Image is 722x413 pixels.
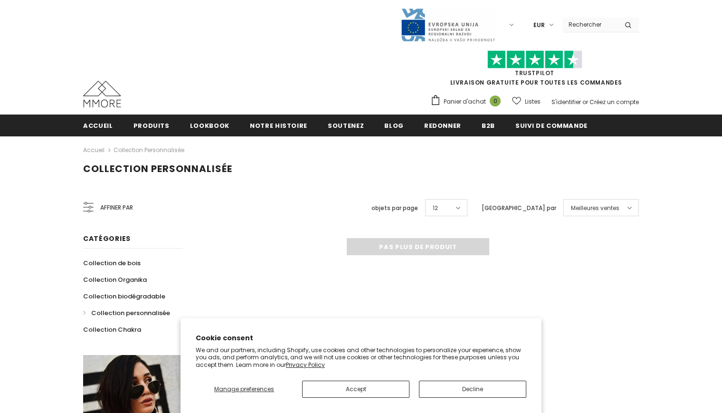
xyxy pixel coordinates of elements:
[563,18,617,31] input: Search Site
[328,115,364,136] a: soutenez
[419,381,526,398] button: Decline
[533,20,545,30] span: EUR
[571,203,619,213] span: Meilleures ventes
[525,97,541,106] span: Listes
[214,385,274,393] span: Manage preferences
[551,98,581,106] a: S'identifier
[515,115,588,136] a: Suivi de commande
[196,333,526,343] h2: Cookie consent
[371,203,418,213] label: objets par page
[83,121,113,130] span: Accueil
[196,346,526,369] p: We and our partners, including Shopify, use cookies and other technologies to personalize your ex...
[487,50,582,69] img: Faites confiance aux étoiles pilotes
[512,93,541,110] a: Listes
[83,271,147,288] a: Collection Organika
[384,115,404,136] a: Blog
[433,203,438,213] span: 12
[100,202,133,213] span: Affiner par
[190,115,229,136] a: Lookbook
[83,325,141,334] span: Collection Chakra
[424,121,461,130] span: Redonner
[83,275,147,284] span: Collection Organika
[83,144,104,156] a: Accueil
[482,115,495,136] a: B2B
[91,308,170,317] span: Collection personnalisée
[582,98,588,106] span: or
[430,55,639,86] span: LIVRAISON GRATUITE POUR TOUTES LES COMMANDES
[133,121,170,130] span: Produits
[328,121,364,130] span: soutenez
[83,259,141,268] span: Collection de bois
[482,121,495,130] span: B2B
[515,69,554,77] a: TrustPilot
[589,98,639,106] a: Créez un compte
[83,305,170,321] a: Collection personnalisée
[83,321,141,338] a: Collection Chakra
[424,115,461,136] a: Redonner
[302,381,409,398] button: Accept
[133,115,170,136] a: Produits
[114,146,184,154] a: Collection personnalisée
[444,97,486,106] span: Panier d'achat
[400,20,495,29] a: Javni Razpis
[384,121,404,130] span: Blog
[490,96,501,106] span: 0
[83,255,141,271] a: Collection de bois
[83,234,131,243] span: Catégories
[515,121,588,130] span: Suivi de commande
[196,381,293,398] button: Manage preferences
[83,288,165,305] a: Collection biodégradable
[250,115,307,136] a: Notre histoire
[83,81,121,107] img: Cas MMORE
[190,121,229,130] span: Lookbook
[430,95,505,109] a: Panier d'achat 0
[482,203,556,213] label: [GEOGRAPHIC_DATA] par
[250,121,307,130] span: Notre histoire
[400,8,495,42] img: Javni Razpis
[286,361,325,369] a: Privacy Policy
[83,115,113,136] a: Accueil
[83,292,165,301] span: Collection biodégradable
[83,162,232,175] span: Collection personnalisée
